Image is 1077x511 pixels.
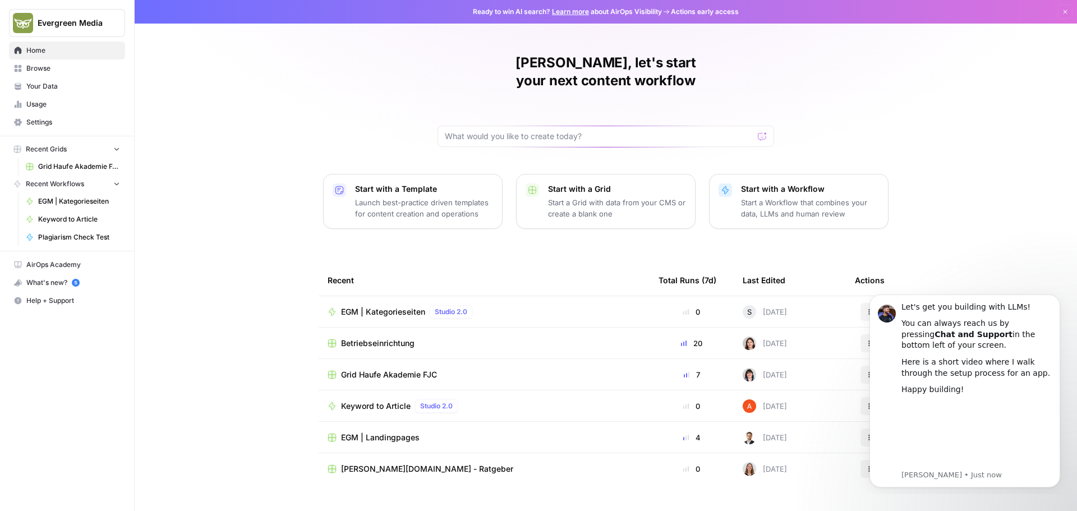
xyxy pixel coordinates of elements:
[26,81,120,91] span: Your Data
[26,117,120,127] span: Settings
[743,337,756,350] img: 9ei8zammlfls2gjjhap2otnia9mo
[420,401,453,411] span: Studio 2.0
[659,463,725,475] div: 0
[659,306,725,317] div: 0
[323,174,503,229] button: Start with a TemplateLaunch best-practice driven templates for content creation and operations
[21,158,125,176] a: Grid Haufe Akademie FJC
[743,368,756,381] img: tyv1vc9ano6w0k60afnfux898g5f
[552,7,589,16] a: Learn more
[743,462,756,476] img: dghnp7yvg7rjnhrmvxsuvm8jhj5p
[9,256,125,274] a: AirOps Academy
[341,432,420,443] span: EGM | Landingpages
[9,274,125,292] button: What's new? 5
[743,337,787,350] div: [DATE]
[9,95,125,113] a: Usage
[328,432,641,443] a: EGM | Landingpages
[741,197,879,219] p: Start a Workflow that combines your data, LLMs and human review
[9,292,125,310] button: Help + Support
[659,400,725,412] div: 0
[38,232,120,242] span: Plagiarism Check Test
[743,265,785,296] div: Last Edited
[548,197,686,219] p: Start a Grid with data from your CMS or create a blank one
[21,192,125,210] a: EGM | Kategorieseiten
[548,183,686,195] p: Start with a Grid
[671,7,739,17] span: Actions early access
[741,183,879,195] p: Start with a Workflow
[743,431,787,444] div: [DATE]
[38,162,120,172] span: Grid Haufe Akademie FJC
[341,400,411,412] span: Keyword to Article
[743,399,787,413] div: [DATE]
[9,42,125,59] a: Home
[9,77,125,95] a: Your Data
[38,214,120,224] span: Keyword to Article
[743,431,756,444] img: u4v8qurxnuxsl37zofn6sc88snm0
[328,265,641,296] div: Recent
[341,369,437,380] span: Grid Haufe Akademie FJC
[26,45,120,56] span: Home
[328,399,641,413] a: Keyword to ArticleStudio 2.0
[49,117,199,184] iframe: youtube
[743,368,787,381] div: [DATE]
[709,174,889,229] button: Start with a WorkflowStart a Workflow that combines your data, LLMs and human review
[659,265,716,296] div: Total Runs (7d)
[341,338,415,349] span: Betriebseinrichtung
[26,260,120,270] span: AirOps Academy
[10,274,125,291] div: What's new?
[9,9,125,37] button: Workspace: Evergreen Media
[49,186,199,196] p: Message from Steven, sent Just now
[21,210,125,228] a: Keyword to Article
[21,228,125,246] a: Plagiarism Check Test
[445,131,753,142] input: What would you like to create today?
[355,183,493,195] p: Start with a Template
[74,280,77,286] text: 5
[26,296,120,306] span: Help + Support
[435,307,467,317] span: Studio 2.0
[328,305,641,319] a: EGM | KategorieseitenStudio 2.0
[743,462,787,476] div: [DATE]
[659,432,725,443] div: 4
[341,306,425,317] span: EGM | Kategorieseiten
[341,463,513,475] span: [PERSON_NAME][DOMAIN_NAME] - Ratgeber
[659,369,725,380] div: 7
[516,174,696,229] button: Start with a GridStart a Grid with data from your CMS or create a blank one
[328,369,641,380] a: Grid Haufe Akademie FJC
[9,141,125,158] button: Recent Grids
[473,7,662,17] span: Ready to win AI search? about AirOps Visibility
[659,338,725,349] div: 20
[747,306,752,317] span: S
[26,179,84,189] span: Recent Workflows
[438,54,774,90] h1: [PERSON_NAME], let's start your next content workflow
[38,17,105,29] span: Evergreen Media
[743,305,787,319] div: [DATE]
[9,113,125,131] a: Settings
[13,13,33,33] img: Evergreen Media Logo
[328,338,641,349] a: Betriebseinrichtung
[9,59,125,77] a: Browse
[38,196,120,206] span: EGM | Kategorieseiten
[743,399,756,413] img: cje7zb9ux0f2nqyv5qqgv3u0jxek
[72,279,80,287] a: 5
[26,63,120,73] span: Browse
[853,284,1077,494] iframe: Intercom notifications message
[855,265,885,296] div: Actions
[26,99,120,109] span: Usage
[26,144,67,154] span: Recent Grids
[9,176,125,192] button: Recent Workflows
[355,197,493,219] p: Launch best-practice driven templates for content creation and operations
[328,463,641,475] a: [PERSON_NAME][DOMAIN_NAME] - Ratgeber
